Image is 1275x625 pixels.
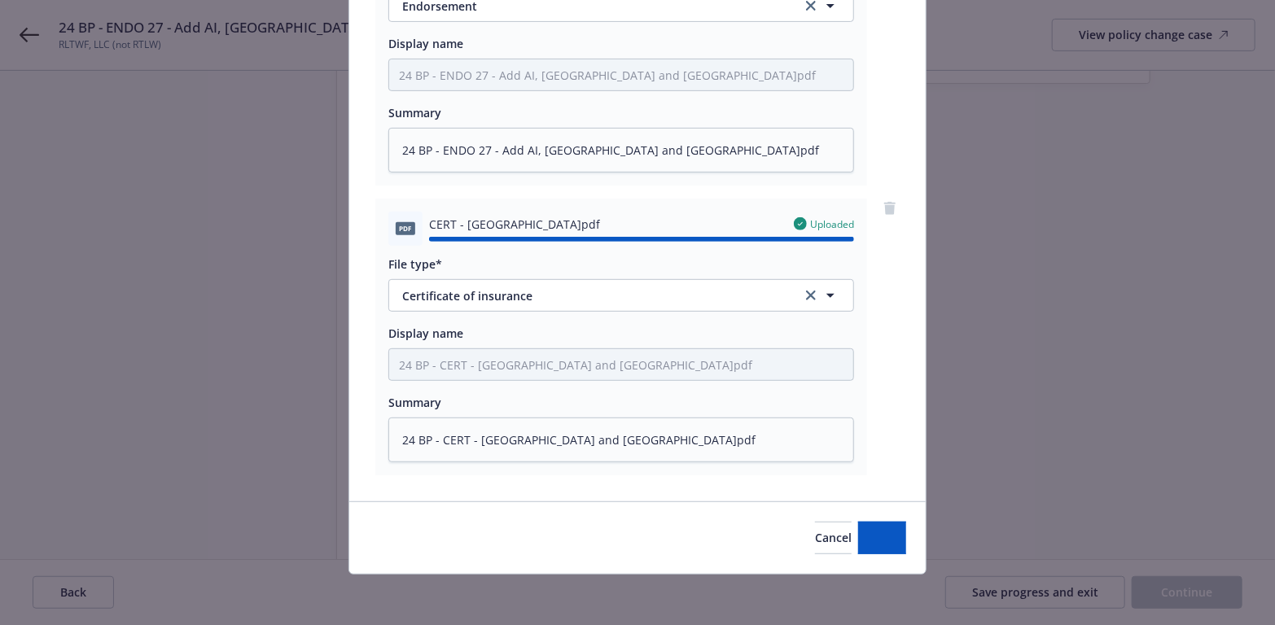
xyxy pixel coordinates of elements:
[388,326,463,341] span: Display name
[388,279,854,312] button: Certificate of insuranceclear selection
[858,522,906,554] button: Add files
[402,287,779,304] span: Certificate of insurance
[815,522,852,554] button: Cancel
[388,395,441,410] span: Summary
[388,256,442,272] span: File type*
[388,128,854,173] textarea: 24 BP - ENDO 27 - Add AI, [GEOGRAPHIC_DATA] and [GEOGRAPHIC_DATA]pdf
[858,530,906,545] span: Add files
[396,222,415,234] span: pdf
[388,417,854,462] textarea: 24 BP - CERT - [GEOGRAPHIC_DATA] and [GEOGRAPHIC_DATA]pdf
[388,105,441,120] span: Summary
[429,216,600,233] span: CERT - [GEOGRAPHIC_DATA]pdf
[389,349,853,380] input: Add display name here...
[815,530,852,545] span: Cancel
[389,59,853,90] input: Add display name here...
[801,286,821,305] a: clear selection
[880,199,900,218] a: remove
[388,36,463,51] span: Display name
[810,217,854,231] span: Uploaded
